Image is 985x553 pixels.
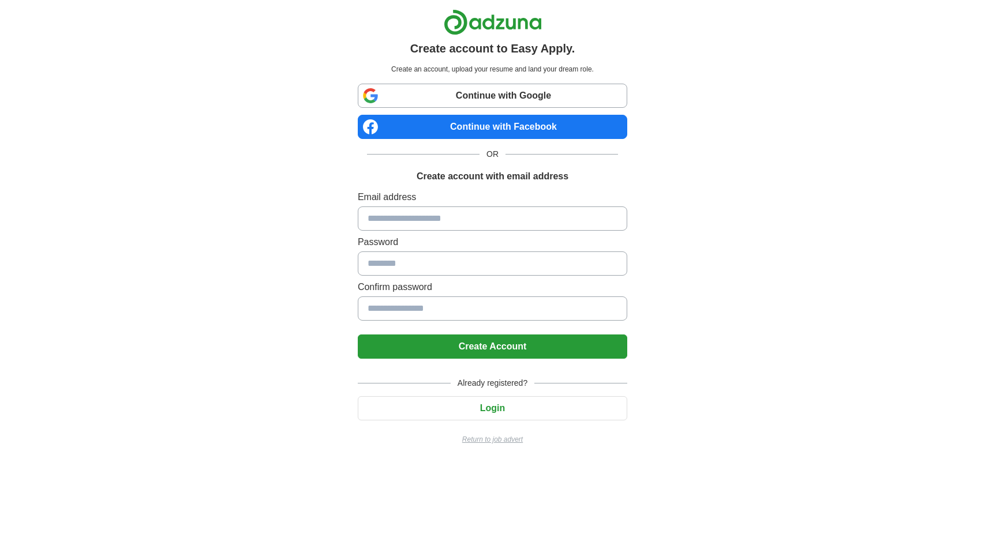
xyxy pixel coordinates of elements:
a: Return to job advert [358,434,627,445]
h1: Create account with email address [417,170,568,183]
p: Create an account, upload your resume and land your dream role. [360,64,625,74]
h1: Create account to Easy Apply. [410,40,575,57]
button: Login [358,396,627,420]
label: Confirm password [358,280,627,294]
span: OR [480,148,505,160]
a: Login [358,403,627,413]
span: Already registered? [451,377,534,389]
button: Create Account [358,334,627,359]
a: Continue with Google [358,84,627,108]
label: Password [358,235,627,249]
label: Email address [358,190,627,204]
a: Continue with Facebook [358,115,627,139]
img: Adzuna logo [444,9,542,35]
